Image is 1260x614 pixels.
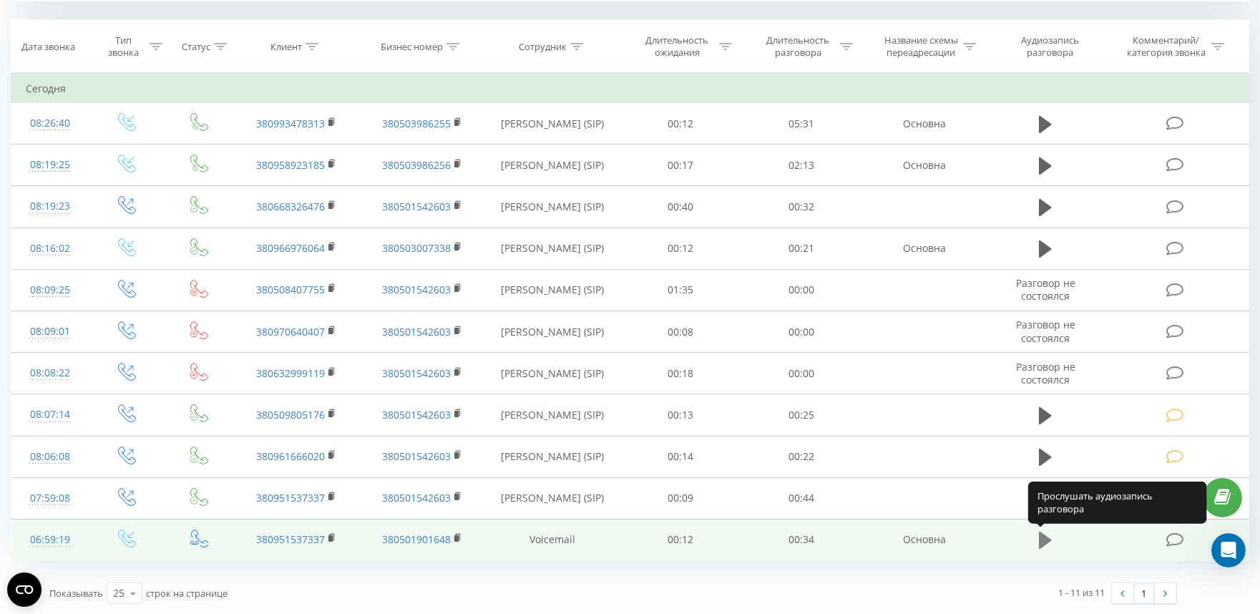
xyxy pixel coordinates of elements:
td: [PERSON_NAME] (SIP) [485,436,620,477]
td: 00:18 [620,353,741,394]
td: [PERSON_NAME] (SIP) [485,145,620,186]
span: Разговор не состоялся [1016,276,1075,303]
td: 00:12 [620,103,741,145]
td: 05:31 [741,103,862,145]
td: 01:35 [620,269,741,311]
div: Щоб ефективно запровадити AI-функціонал та отримати максимум користі, звертайся прямо зараз до на... [23,162,223,218]
td: 00:21 [741,228,862,269]
td: [PERSON_NAME] (SIP) [485,228,620,269]
a: 380993478313 [256,117,325,130]
a: 380966976064 [256,241,325,255]
a: 380508407755 [256,283,325,296]
span: Разговор не состоялся [1016,318,1075,344]
div: 08:19:25 [26,151,74,179]
td: Основна [861,145,987,186]
a: 380501542603 [382,283,451,296]
a: 380501542603 [382,491,451,505]
a: 380501542603 [382,449,451,463]
a: 380970640407 [256,325,325,338]
div: Аудиозапись разговора [1004,34,1097,59]
div: 07:59:08 [26,484,74,512]
a: 380503007338 [382,241,451,255]
h1: Oleksandr [69,7,127,18]
a: 380632999119 [256,366,325,380]
div: 08:26:40 [26,109,74,137]
td: 00:22 [741,436,862,477]
td: [PERSON_NAME] (SIP) [485,103,620,145]
div: Мовна аналітика ШІ — це можливість краще розуміти клієнтів, виявляти ключові інсайти з розмов і п... [23,99,223,155]
div: 📌 отримати повну інформацію про функціонал AI-аналізу дзвінків; [23,226,223,254]
button: Главная [224,6,251,33]
td: 00:12 [620,519,741,560]
div: 📌 дізнатися, як впровадити функцію максимально ефективно; [23,296,223,324]
button: Open CMP widget [7,572,41,607]
td: 02:13 [741,145,862,186]
td: [PERSON_NAME] (SIP) [485,186,620,228]
a: 380503986256 [382,158,451,172]
div: 08:09:25 [26,276,74,304]
div: Oleksandr • 17 ч назад [23,427,126,436]
div: Бизнес номер [381,41,443,53]
td: 00:25 [741,394,862,436]
div: 25 [113,586,124,600]
td: [PERSON_NAME] (SIP) [485,477,620,519]
a: 380501542603 [382,325,451,338]
td: 00:00 [741,269,862,311]
div: Комментарий/категория звонка [1124,34,1208,59]
div: Длительность ожидания [639,34,716,59]
td: Voicemail [485,519,620,560]
textarea: Ваше сообщение... [12,439,274,463]
a: 380958923185 [256,158,325,172]
img: Profile image for Oleksandr [41,8,64,31]
div: Статус [182,41,210,53]
a: 380501901648 [382,532,451,546]
div: Закрыть [251,6,277,31]
td: Сегодня [11,74,1249,103]
iframe: Intercom live chat [1211,533,1246,567]
a: 380951537337 [256,532,325,546]
td: Основна [861,103,987,145]
a: 380503986255 [382,117,451,130]
td: 00:44 [741,477,862,519]
div: 📌 оцінити переваги для для себе і бізнесу вже на старті. [23,331,223,359]
td: [PERSON_NAME] (SIP) [485,353,620,394]
span: строк на странице [146,587,228,600]
button: Отправить сообщение… [245,463,268,486]
td: 00:32 [741,186,862,228]
span: Разговор не состоялся [1016,360,1075,386]
a: 380501542603 [382,366,451,380]
div: 08:07:14 [26,401,74,429]
a: 380961666020 [256,449,325,463]
a: 1 [1133,583,1155,603]
a: 380951537337 [256,491,325,505]
td: 00:13 [620,394,741,436]
a: 380668326476 [256,200,325,213]
td: Основна [861,519,987,560]
a: 380501542603 [382,200,451,213]
div: Название схемы переадресации [883,34,959,59]
td: 00:09 [620,477,741,519]
div: Длительность разговора [760,34,836,59]
p: Был в сети 14 ч назад [69,18,178,32]
div: 06:59:19 [26,526,74,554]
div: 08:06:08 [26,443,74,471]
td: 00:00 [741,311,862,353]
a: 380509805176 [256,408,325,421]
a: 380501542603 [382,408,451,421]
button: Средство выбора эмодзи [22,469,34,480]
div: 08:19:23 [26,193,74,220]
div: 08:08:22 [26,359,74,387]
td: 00:40 [620,186,741,228]
span: Показывать [49,587,103,600]
td: 00:00 [741,353,862,394]
div: 08:16:02 [26,235,74,263]
button: Средство выбора GIF-файла [45,469,57,480]
td: [PERSON_NAME] (SIP) [485,311,620,353]
div: Прослушать аудиозапись разговора [1028,482,1207,524]
div: Дата звонка [21,41,75,53]
div: 📌 зрозуміти, як АІ допоможе у виявленні інсайтів із розмов; [23,261,223,289]
div: Клиент [270,41,302,53]
div: Тип звонка [101,34,145,59]
td: 00:14 [620,436,741,477]
div: Сотрудник [519,41,567,53]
